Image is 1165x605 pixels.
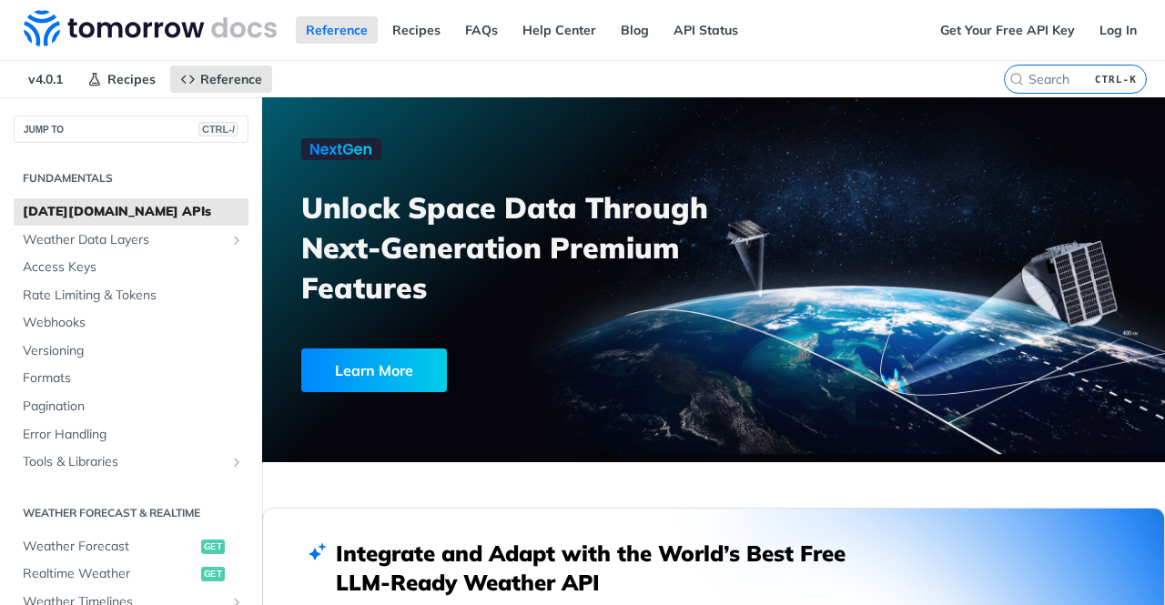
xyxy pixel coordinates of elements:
[930,16,1085,44] a: Get Your Free API Key
[14,198,248,226] a: [DATE][DOMAIN_NAME] APIs
[296,16,378,44] a: Reference
[14,393,248,420] a: Pagination
[382,16,451,44] a: Recipes
[23,398,244,416] span: Pagination
[14,505,248,521] h2: Weather Forecast & realtime
[198,122,238,136] span: CTRL-/
[23,287,244,305] span: Rate Limiting & Tokens
[611,16,659,44] a: Blog
[14,254,248,281] a: Access Keys
[14,449,248,476] a: Tools & LibrariesShow subpages for Tools & Libraries
[14,116,248,143] button: JUMP TOCTRL-/
[14,421,248,449] a: Error Handling
[301,187,734,308] h3: Unlock Space Data Through Next-Generation Premium Features
[336,539,873,597] h2: Integrate and Adapt with the World’s Best Free LLM-Ready Weather API
[23,342,244,360] span: Versioning
[23,426,244,444] span: Error Handling
[455,16,508,44] a: FAQs
[14,170,248,187] h2: Fundamentals
[664,16,748,44] a: API Status
[23,538,197,556] span: Weather Forecast
[14,227,248,254] a: Weather Data LayersShow subpages for Weather Data Layers
[512,16,606,44] a: Help Center
[200,71,262,87] span: Reference
[23,203,244,221] span: [DATE][DOMAIN_NAME] APIs
[1089,16,1147,44] a: Log In
[229,233,244,247] button: Show subpages for Weather Data Layers
[14,309,248,337] a: Webhooks
[170,66,272,93] a: Reference
[23,231,225,249] span: Weather Data Layers
[107,71,156,87] span: Recipes
[14,338,248,365] a: Versioning
[1090,70,1141,88] kbd: CTRL-K
[23,314,244,332] span: Webhooks
[301,348,447,392] div: Learn More
[18,66,73,93] span: v4.0.1
[301,348,647,392] a: Learn More
[1009,72,1024,86] svg: Search
[14,560,248,588] a: Realtime Weatherget
[14,533,248,560] a: Weather Forecastget
[77,66,166,93] a: Recipes
[23,369,244,388] span: Formats
[24,10,277,46] img: Tomorrow.io Weather API Docs
[23,565,197,583] span: Realtime Weather
[201,539,225,554] span: get
[229,455,244,469] button: Show subpages for Tools & Libraries
[301,138,381,160] img: NextGen
[14,282,248,309] a: Rate Limiting & Tokens
[23,453,225,471] span: Tools & Libraries
[23,258,244,277] span: Access Keys
[201,567,225,581] span: get
[14,365,248,392] a: Formats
